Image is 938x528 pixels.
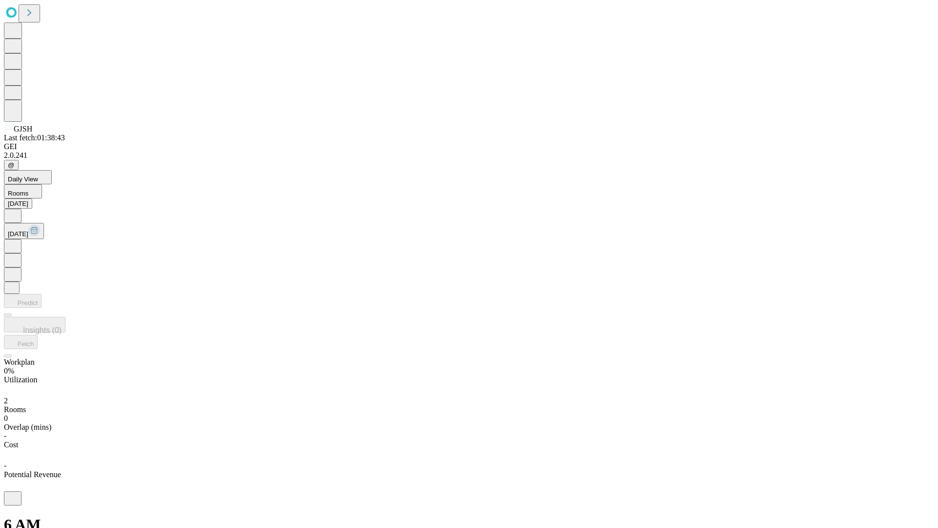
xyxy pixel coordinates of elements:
span: Insights (0) [23,326,62,334]
span: Rooms [4,405,26,414]
div: GEI [4,142,934,151]
span: Last fetch: 01:38:43 [4,133,65,142]
span: - [4,462,6,470]
div: 2.0.241 [4,151,934,160]
span: 2 [4,396,8,405]
span: Overlap (mins) [4,423,51,431]
button: [DATE] [4,198,32,209]
span: Rooms [8,190,28,197]
span: Daily View [8,176,38,183]
span: @ [8,161,15,169]
button: Predict [4,294,42,308]
button: Insights (0) [4,317,65,332]
span: GJSH [14,125,32,133]
button: Fetch [4,335,38,349]
button: [DATE] [4,223,44,239]
button: Daily View [4,170,52,184]
span: 0 [4,414,8,422]
button: Rooms [4,184,42,198]
span: Potential Revenue [4,470,61,479]
span: 0% [4,367,14,375]
span: - [4,432,6,440]
span: Workplan [4,358,35,366]
button: @ [4,160,19,170]
span: [DATE] [8,230,28,238]
span: Cost [4,440,18,449]
span: Utilization [4,375,37,384]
